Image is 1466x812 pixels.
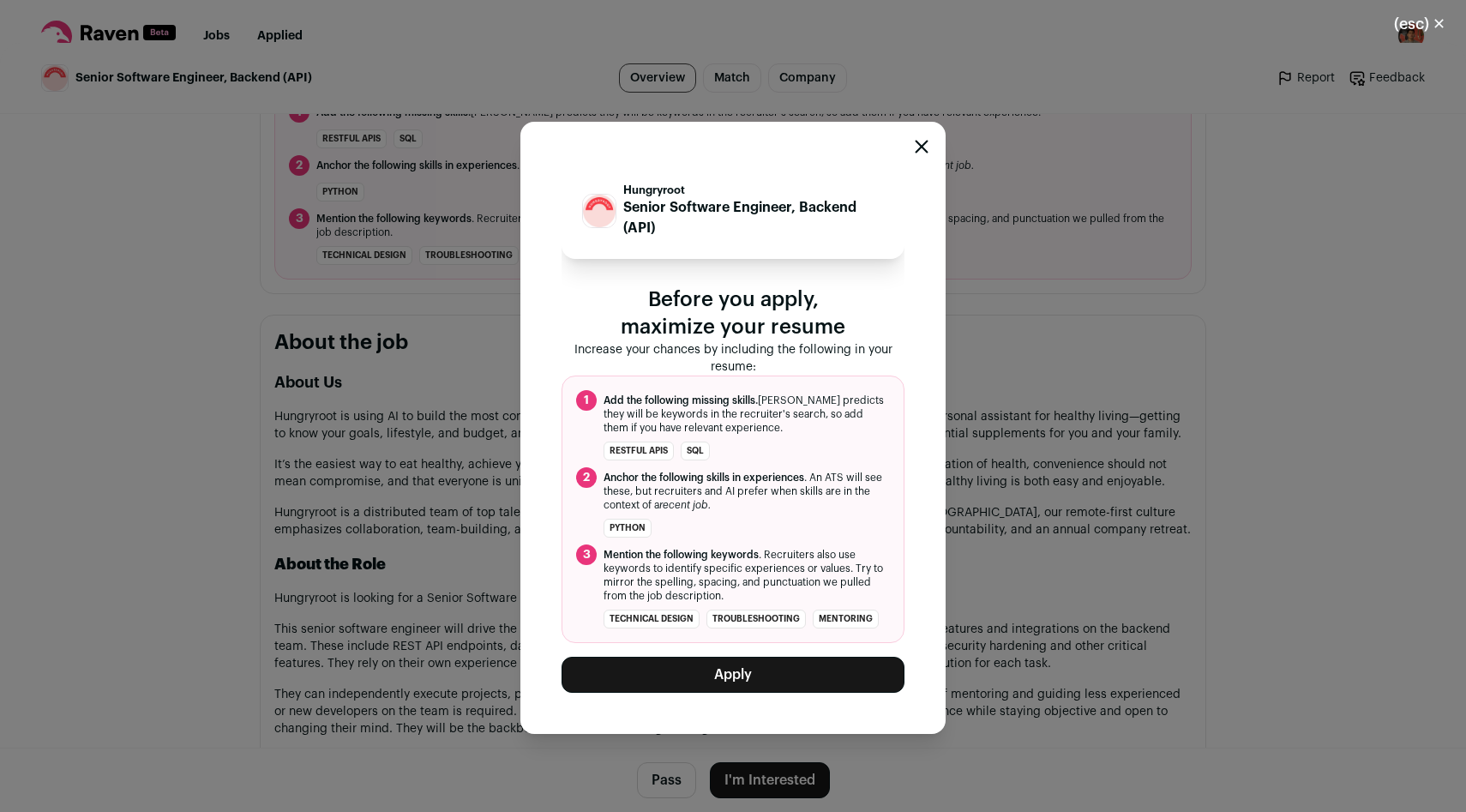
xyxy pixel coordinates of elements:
span: Mention the following keywords [604,550,759,560]
li: SQL [681,442,710,460]
span: [PERSON_NAME] predicts they will be keywords in the recruiter's search, so add them if you have r... [604,394,890,435]
i: recent job. [659,500,711,510]
p: Hungryroot [623,183,884,197]
button: Close modal [915,140,928,153]
li: mentoring [813,610,879,629]
span: Add the following missing skills. [604,395,758,406]
span: 2 [576,467,597,488]
img: dfd728e3fb47fdea54b215254a5a375c6ef16a04fb3c5d1c381684680e5bbace.jpg [583,195,616,227]
li: RESTful APIs [604,442,674,460]
p: Senior Software Engineer, Backend (API) [623,197,884,238]
button: Apply [562,657,904,693]
button: Close modal [1373,5,1466,43]
span: . Recruiters also use keywords to identify specific experiences or values. Try to mirror the spel... [604,548,890,603]
li: technical design [604,610,700,629]
span: Anchor the following skills in experiences [604,472,804,483]
span: . An ATS will see these, but recruiters and AI prefer when skills are in the context of a [604,471,890,512]
p: Increase your chances by including the following in your resume: [562,341,904,376]
li: troubleshooting [706,610,806,629]
p: Before you apply, maximize your resume [562,286,904,341]
span: 1 [576,390,597,411]
span: 3 [576,544,597,565]
li: Python [604,519,652,538]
